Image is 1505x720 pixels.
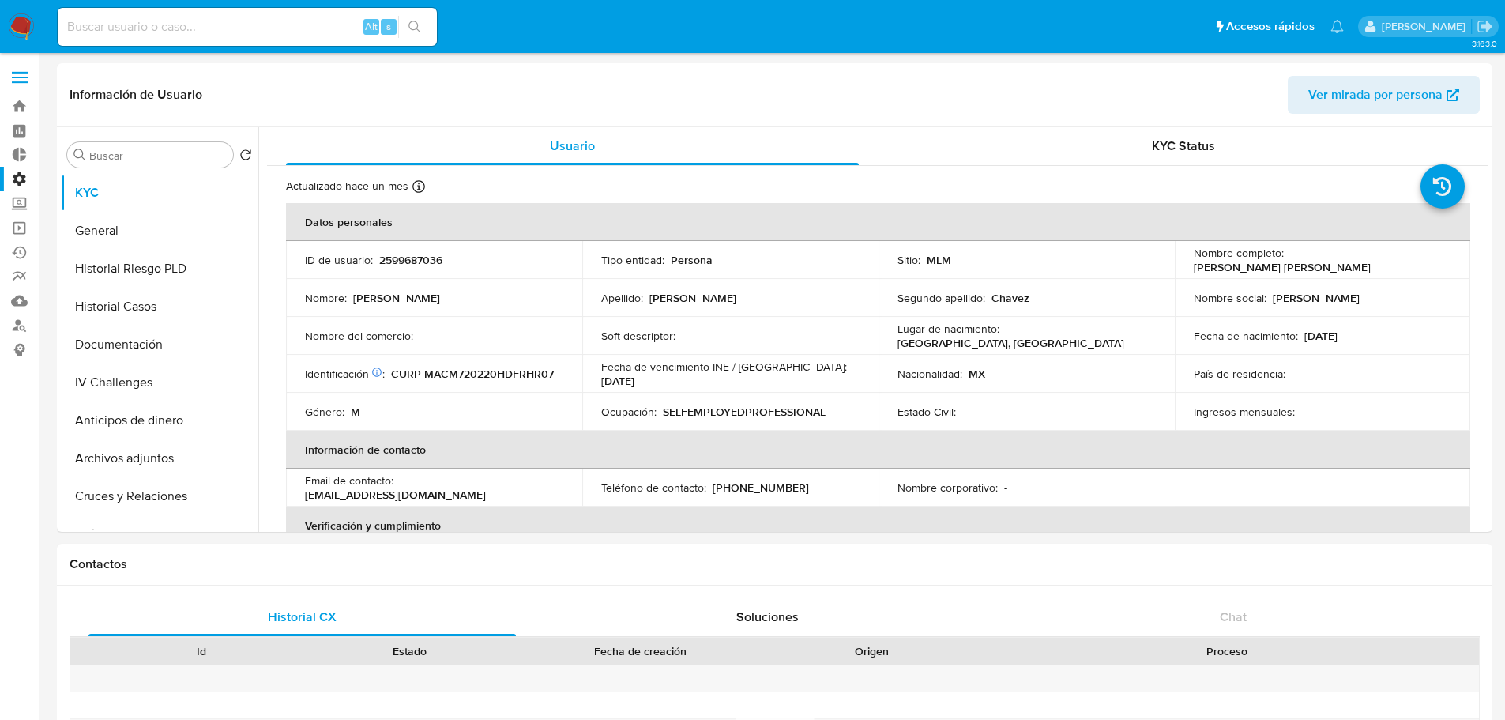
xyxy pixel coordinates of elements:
[1152,137,1215,155] span: KYC Status
[61,250,258,288] button: Historial Riesgo PLD
[398,16,431,38] button: search-icon
[713,481,809,495] p: [PHONE_NUMBER]
[286,431,1470,469] th: Información de contacto
[61,364,258,401] button: IV Challenges
[365,19,378,34] span: Alt
[601,481,706,495] p: Teléfono de contacto :
[89,149,227,163] input: Buscar
[987,643,1468,659] div: Proceso
[1194,291,1266,305] p: Nombre social :
[109,643,295,659] div: Id
[305,291,347,305] p: Nombre :
[286,203,1470,241] th: Datos personales
[286,507,1470,545] th: Verificación y cumplimiento
[525,643,757,659] div: Fecha de creación
[58,17,437,37] input: Buscar usuario o caso...
[897,336,1124,350] p: [GEOGRAPHIC_DATA], [GEOGRAPHIC_DATA]
[239,149,252,166] button: Volver al orden por defecto
[305,473,393,488] p: Email de contacto :
[601,405,657,419] p: Ocupación :
[61,174,258,212] button: KYC
[1308,76,1443,114] span: Ver mirada por persona
[779,643,965,659] div: Origen
[305,367,385,381] p: Identificación :
[305,405,344,419] p: Género :
[305,253,373,267] p: ID de usuario :
[991,291,1029,305] p: Chavez
[386,19,391,34] span: s
[969,367,985,381] p: MX
[962,405,965,419] p: -
[927,253,951,267] p: MLM
[601,360,847,374] p: Fecha de vencimiento INE / [GEOGRAPHIC_DATA] :
[70,87,202,103] h1: Información de Usuario
[351,405,360,419] p: M
[317,643,502,659] div: Estado
[1288,76,1480,114] button: Ver mirada por persona
[1194,367,1285,381] p: País de residencia :
[1273,291,1360,305] p: [PERSON_NAME]
[663,405,826,419] p: SELFEMPLOYEDPROFESSIONAL
[1477,18,1493,35] a: Salir
[1301,405,1304,419] p: -
[61,288,258,326] button: Historial Casos
[61,439,258,477] button: Archivos adjuntos
[897,253,920,267] p: Sitio :
[897,481,998,495] p: Nombre corporativo :
[268,608,337,626] span: Historial CX
[1194,246,1284,260] p: Nombre completo :
[897,405,956,419] p: Estado Civil :
[61,326,258,364] button: Documentación
[70,556,1480,572] h1: Contactos
[601,329,675,343] p: Soft descriptor :
[897,291,985,305] p: Segundo apellido :
[391,367,554,381] p: CURP MACM720220HDFRHR07
[353,291,440,305] p: [PERSON_NAME]
[601,291,643,305] p: Apellido :
[1304,329,1338,343] p: [DATE]
[601,374,634,388] p: [DATE]
[1194,405,1295,419] p: Ingresos mensuales :
[671,253,713,267] p: Persona
[61,515,258,553] button: Créditos
[73,149,86,161] button: Buscar
[420,329,423,343] p: -
[1226,18,1315,35] span: Accesos rápidos
[601,253,664,267] p: Tipo entidad :
[649,291,736,305] p: [PERSON_NAME]
[897,367,962,381] p: Nacionalidad :
[1194,260,1371,274] p: [PERSON_NAME] [PERSON_NAME]
[305,329,413,343] p: Nombre del comercio :
[61,477,258,515] button: Cruces y Relaciones
[305,488,486,502] p: [EMAIL_ADDRESS][DOMAIN_NAME]
[897,322,999,336] p: Lugar de nacimiento :
[61,401,258,439] button: Anticipos de dinero
[286,179,408,194] p: Actualizado hace un mes
[1194,329,1298,343] p: Fecha de nacimiento :
[61,212,258,250] button: General
[550,137,595,155] span: Usuario
[1382,19,1471,34] p: alan.sanchez@mercadolibre.com
[1292,367,1295,381] p: -
[682,329,685,343] p: -
[379,253,442,267] p: 2599687036
[736,608,799,626] span: Soluciones
[1220,608,1247,626] span: Chat
[1004,481,1007,495] p: -
[1330,20,1344,33] a: Notificaciones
